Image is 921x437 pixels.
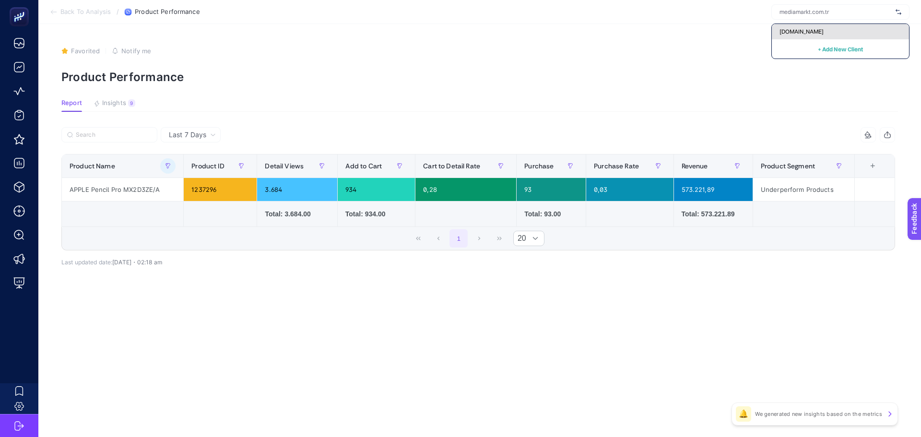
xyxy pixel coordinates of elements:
[761,162,815,170] span: Product Segment
[779,28,824,35] span: [DOMAIN_NAME]
[60,8,111,16] span: Back To Analysis
[61,70,898,84] p: Product Performance
[753,178,854,201] div: Underperform Products
[674,178,753,201] div: 573.221,89
[62,178,183,201] div: APPLE Pencil Pro MX2D3ZE/A
[524,209,578,219] div: Total: 93.00
[517,178,586,201] div: 93
[135,8,200,16] span: Product Performance
[449,229,468,248] button: 1
[70,162,115,170] span: Product Name
[121,47,151,55] span: Notify me
[779,8,892,16] input: mediamarkt.com.tr
[682,162,708,170] span: Revenue
[117,8,119,15] span: /
[682,209,745,219] div: Total: 573.221.89
[338,178,415,201] div: 934
[896,7,901,17] img: svg%3e
[6,3,36,11] span: Feedback
[257,178,337,201] div: 3.684
[112,259,162,266] span: [DATE]・02:18 am
[265,209,329,219] div: Total: 3.684.00
[862,162,870,183] div: 9 items selected
[423,162,480,170] span: Cart to Detail Rate
[169,130,206,140] span: Last 7 Days
[71,47,100,55] span: Favorited
[112,47,151,55] button: Notify me
[61,142,895,266] div: Last 7 Days
[818,46,863,53] span: + Add New Client
[524,162,554,170] span: Purchase
[345,209,408,219] div: Total: 934.00
[415,178,516,201] div: 0,28
[76,131,152,139] input: Search
[265,162,304,170] span: Detail Views
[514,231,526,246] span: Rows per page
[586,178,673,201] div: 0,03
[863,162,882,170] div: +
[594,162,639,170] span: Purchase Rate
[818,43,863,55] button: + Add New Client
[102,99,126,107] span: Insights
[61,99,82,107] span: Report
[184,178,257,201] div: 1237296
[61,47,100,55] button: Favorited
[61,259,112,266] span: Last updated date:
[345,162,382,170] span: Add to Cart
[191,162,224,170] span: Product ID
[128,99,135,107] div: 9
